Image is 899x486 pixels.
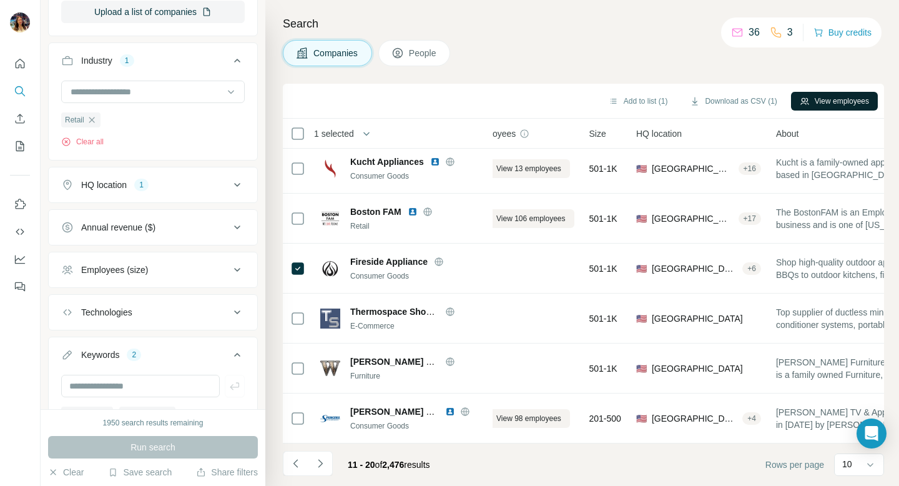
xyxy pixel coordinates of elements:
span: 1 selected [314,127,354,140]
div: + 17 [739,213,761,224]
span: 🇺🇸 [636,312,647,325]
button: Use Surfe on LinkedIn [10,193,30,216]
div: + 4 [742,413,761,424]
span: About [776,127,799,140]
img: Avatar [10,12,30,32]
span: 501-1K [589,212,617,225]
button: Add to list (1) [600,92,677,111]
span: 🇺🇸 [636,212,647,225]
img: LinkedIn logo [430,157,440,167]
span: [PERSON_NAME] TV AND Appliance [350,407,502,417]
button: Annual revenue ($) [49,212,257,242]
div: Keywords [81,349,119,361]
span: 201-500 [589,412,621,425]
span: Retail [65,114,84,126]
div: E-Commerce [350,320,485,332]
span: 11 - 20 [348,460,375,470]
span: 🇺🇸 [636,362,647,375]
span: [GEOGRAPHIC_DATA], [US_STATE] [652,162,734,175]
button: Share filters [196,466,258,479]
div: Consumer Goods [350,420,485,432]
button: Enrich CSV [10,107,30,130]
button: View 13 employees [473,159,570,178]
h4: Search [283,15,884,32]
span: Rows per page [765,459,824,471]
span: of [375,460,383,470]
span: People [409,47,438,59]
img: Logo of Kucht Appliances [320,159,340,179]
p: 36 [749,25,760,40]
span: 2,476 [382,460,404,470]
button: Use Surfe API [10,221,30,243]
span: results [348,460,430,470]
div: Consumer Goods [350,270,485,282]
button: Download as CSV (1) [681,92,785,111]
span: View 98 employees [496,413,561,424]
button: View 98 employees [473,409,570,428]
span: Kucht Appliances [350,156,424,168]
div: Retail [350,221,485,232]
button: My lists [10,135,30,157]
button: Industry1 [49,46,257,81]
div: Employees (size) [81,264,148,276]
span: [GEOGRAPHIC_DATA], [US_STATE] [652,412,737,425]
span: 🇺🇸 [636,162,647,175]
div: 1950 search results remaining [103,417,204,429]
div: 1 [134,179,149,191]
div: 2 [127,349,141,360]
div: Furniture [350,370,485,382]
span: 501-1K [589,362,617,375]
span: appliance [65,409,97,420]
span: 🇺🇸 [636,412,647,425]
button: View 106 employees [473,209,574,228]
span: [PERSON_NAME] Furniture & Appliance Store [350,357,542,367]
button: Navigate to next page [308,451,333,476]
img: Logo of Spencer's TV AND Appliance [320,409,340,429]
div: Consumer Goods [350,171,485,182]
p: 3 [787,25,793,40]
span: 501-1K [589,312,617,325]
span: View 13 employees [496,163,561,174]
span: Boston FAM [350,206,401,218]
span: Thermospace Shopping Cart [350,307,469,317]
span: [GEOGRAPHIC_DATA] [652,312,743,325]
span: Employees [473,127,516,140]
button: Dashboard [10,248,30,270]
img: LinkedIn logo [408,207,418,217]
span: appliances [123,409,159,420]
span: [GEOGRAPHIC_DATA] [652,362,743,375]
button: Keywords2 [49,340,257,375]
span: 🇺🇸 [636,262,647,275]
img: Logo of Thermospace Shopping Cart [320,309,340,329]
div: Industry [81,54,112,67]
p: 10 [842,458,852,470]
span: Size [589,127,606,140]
div: + 6 [742,263,761,274]
span: 501-1K [589,262,617,275]
button: Clear [48,466,84,479]
img: Logo of Woody's Furniture & Appliance Store [320,360,340,375]
div: Technologies [81,306,132,319]
img: LinkedIn logo [445,407,455,417]
button: Technologies [49,297,257,327]
button: Save search [108,466,172,479]
img: Logo of Boston FAM [320,209,340,229]
button: Navigate to previous page [283,451,308,476]
span: [GEOGRAPHIC_DATA] [652,262,737,275]
div: HQ location [81,179,127,191]
div: 1 [120,55,134,66]
span: Companies [313,47,359,59]
button: View employees [791,92,878,111]
span: HQ location [636,127,682,140]
span: [GEOGRAPHIC_DATA], [US_STATE] [652,212,734,225]
div: Annual revenue ($) [81,221,155,234]
button: Feedback [10,275,30,298]
span: Fireside Appliance [350,255,428,268]
button: Search [10,80,30,102]
div: + 16 [739,163,761,174]
button: Clear all [61,136,104,147]
button: Buy credits [813,24,872,41]
img: Logo of Fireside Appliance [320,259,340,279]
div: Open Intercom Messenger [857,419,887,449]
button: Upload a list of companies [61,1,245,23]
